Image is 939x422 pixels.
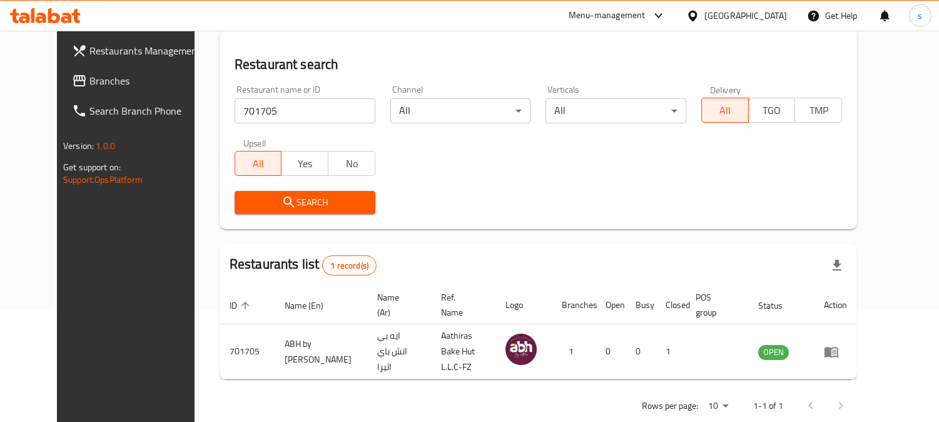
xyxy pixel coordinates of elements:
[704,9,787,23] div: [GEOGRAPHIC_DATA]
[656,324,686,379] td: 1
[62,36,214,66] a: Restaurants Management
[758,298,799,313] span: Status
[275,324,367,379] td: ABH by [PERSON_NAME]
[918,9,922,23] span: s
[285,298,340,313] span: Name (En)
[220,324,275,379] td: 701705
[230,255,377,275] h2: Restaurants list
[758,345,789,359] span: OPEN
[245,195,365,210] span: Search
[696,290,733,320] span: POS group
[89,103,204,118] span: Search Branch Phone
[240,155,277,173] span: All
[495,286,552,324] th: Logo
[96,138,115,154] span: 1.0.0
[794,98,842,123] button: TMP
[701,98,749,123] button: All
[748,98,796,123] button: TGO
[758,345,789,360] div: OPEN
[814,286,857,324] th: Action
[230,298,253,313] span: ID
[596,286,626,324] th: Open
[707,101,744,120] span: All
[367,324,431,379] td: ايه بي اتش باي اثيرا
[235,151,282,176] button: All
[89,73,204,88] span: Branches
[552,324,596,379] td: 1
[89,43,204,58] span: Restaurants Management
[63,172,143,188] a: Support.OpsPlatform
[281,151,328,176] button: Yes
[552,286,596,324] th: Branches
[710,85,741,94] label: Delivery
[62,66,214,96] a: Branches
[703,397,733,416] div: Rows per page:
[431,324,495,379] td: Aathiras Bake Hut L.L.C-FZ
[626,324,656,379] td: 0
[220,286,857,379] table: enhanced table
[333,155,370,173] span: No
[235,55,842,74] h2: Restaurant search
[323,260,376,272] span: 1 record(s)
[63,159,121,175] span: Get support on:
[243,138,266,147] label: Upsell
[754,101,791,120] span: TGO
[753,398,783,414] p: 1-1 of 1
[822,250,852,280] div: Export file
[569,8,646,23] div: Menu-management
[322,255,377,275] div: Total records count
[800,101,837,120] span: TMP
[63,138,94,154] span: Version:
[824,344,847,359] div: Menu
[287,155,323,173] span: Yes
[390,98,531,123] div: All
[235,191,375,214] button: Search
[656,286,686,324] th: Closed
[546,98,686,123] div: All
[505,334,537,365] img: ABH by Aathira
[642,398,698,414] p: Rows per page:
[377,290,416,320] span: Name (Ar)
[626,286,656,324] th: Busy
[328,151,375,176] button: No
[235,98,375,123] input: Search for restaurant name or ID..
[596,324,626,379] td: 0
[62,96,214,126] a: Search Branch Phone
[441,290,480,320] span: Ref. Name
